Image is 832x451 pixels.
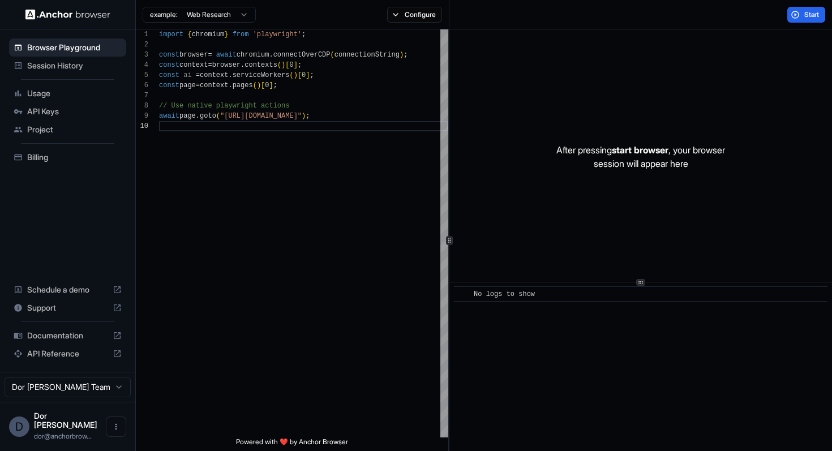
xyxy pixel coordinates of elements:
span: API Reference [27,348,108,359]
span: pages [233,81,253,89]
span: chromium [192,31,225,38]
span: serviceWorkers [233,71,290,79]
div: 10 [136,121,148,131]
span: context [200,81,228,89]
span: { [187,31,191,38]
span: ( [253,81,257,89]
span: ; [306,112,310,120]
div: 3 [136,50,148,60]
span: context [200,71,228,79]
span: Usage [27,88,122,99]
span: . [228,71,232,79]
span: ai [183,71,191,79]
span: ( [289,71,293,79]
span: [ [261,81,265,89]
span: ; [302,31,306,38]
span: [ [285,61,289,69]
span: goto [200,112,216,120]
div: 2 [136,40,148,50]
div: Usage [9,84,126,102]
span: ; [404,51,408,59]
div: API Reference [9,345,126,363]
span: 0 [302,71,306,79]
span: const [159,81,179,89]
span: "[URL][DOMAIN_NAME]" [220,112,302,120]
span: Project [27,124,122,135]
span: browser [179,51,208,59]
div: API Keys [9,102,126,121]
span: ) [400,51,404,59]
span: Dor Dankner [34,411,97,429]
span: ; [298,61,302,69]
div: Support [9,299,126,317]
div: Billing [9,148,126,166]
span: page [179,112,196,120]
span: ​ [460,289,465,300]
span: No logs to show [474,290,535,298]
button: Start [787,7,825,23]
span: = [196,71,200,79]
span: Documentation [27,330,108,341]
span: ) [302,112,306,120]
span: await [216,51,237,59]
span: const [159,51,179,59]
span: dor@anchorbrowser.io [34,432,92,440]
span: contexts [245,61,277,69]
span: 'playwright' [253,31,302,38]
button: Configure [387,7,442,23]
span: Start [804,10,820,19]
span: page [179,81,196,89]
span: browser [212,61,241,69]
span: const [159,61,179,69]
div: Schedule a demo [9,281,126,299]
span: = [208,61,212,69]
span: from [233,31,249,38]
span: = [208,51,212,59]
span: ; [273,81,277,89]
span: ] [269,81,273,89]
span: } [224,31,228,38]
span: Browser Playground [27,42,122,53]
p: After pressing , your browser session will appear here [556,143,725,170]
div: Session History [9,57,126,75]
span: Billing [27,152,122,163]
span: . [241,61,245,69]
div: 4 [136,60,148,70]
span: const [159,71,179,79]
span: ; [310,71,314,79]
span: API Keys [27,106,122,117]
div: Browser Playground [9,38,126,57]
span: connectionString [334,51,400,59]
span: [ [298,71,302,79]
div: 9 [136,111,148,121]
button: Open menu [106,416,126,437]
span: // Use native playwright actions [159,102,289,110]
div: 1 [136,29,148,40]
span: . [228,81,232,89]
div: Project [9,121,126,139]
div: Documentation [9,327,126,345]
span: example: [150,10,178,19]
div: 7 [136,91,148,101]
span: chromium [237,51,269,59]
span: 0 [289,61,293,69]
span: import [159,31,183,38]
span: ( [331,51,334,59]
span: Powered with ❤️ by Anchor Browser [236,437,348,451]
span: ) [281,61,285,69]
span: context [179,61,208,69]
span: = [196,81,200,89]
span: connectOverCDP [273,51,331,59]
span: ) [294,71,298,79]
span: ] [306,71,310,79]
span: ) [257,81,261,89]
img: Anchor Logo [25,9,110,20]
span: start browser [612,144,668,156]
span: . [269,51,273,59]
div: D [9,416,29,437]
span: ] [294,61,298,69]
span: ( [216,112,220,120]
span: Session History [27,60,122,71]
span: Schedule a demo [27,284,108,295]
span: ( [277,61,281,69]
